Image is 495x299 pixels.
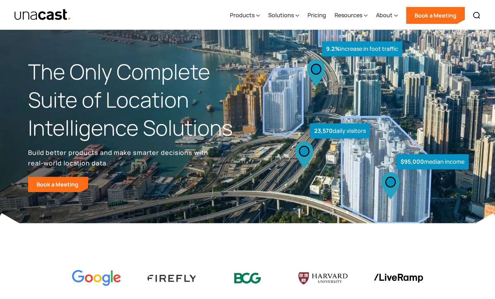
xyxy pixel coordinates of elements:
img: Unacast text logo [14,9,71,21]
div: Products [230,1,260,30]
div: Solutions [268,1,299,30]
div: daily visitors [310,123,370,138]
div: median income [396,154,469,169]
div: About [376,11,392,19]
img: BCG logo [223,268,272,288]
div: About [376,1,398,30]
p: Build better products and make smarter decisions with real-world location data. [28,147,211,168]
h1: The Only Complete Suite of Location Intelligence Solutions [28,58,247,142]
strong: 23,570 [314,127,333,135]
img: Google logo Color [72,270,121,286]
div: Solutions [268,11,294,19]
div: Resources [335,11,362,19]
a: Pricing [308,1,326,30]
a: home [14,9,71,21]
img: liveramp logo [374,274,423,283]
img: Harvard U logo [298,270,348,287]
a: Book a Meeting [406,7,465,24]
img: Search icon [473,11,481,20]
div: increase in foot traffic [322,41,402,56]
div: Resources [335,1,368,30]
strong: 9.2% [326,45,340,53]
a: Book a Meeting [28,177,88,192]
img: Firefly Advertising logo [147,275,197,281]
strong: $95,000 [401,158,424,165]
div: Products [230,11,255,19]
